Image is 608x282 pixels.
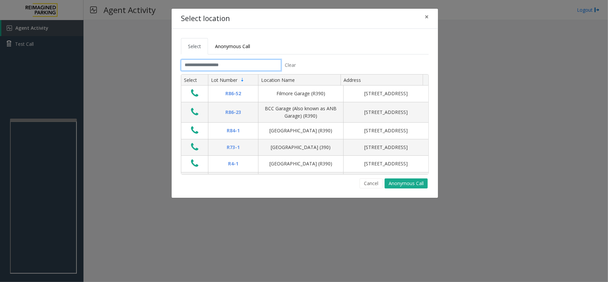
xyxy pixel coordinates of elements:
[261,77,295,83] span: Location Name
[262,90,339,97] div: Filmore Garage (R390)
[262,144,339,151] div: [GEOGRAPHIC_DATA] (390)
[348,127,424,134] div: [STREET_ADDRESS]
[181,13,230,24] h4: Select location
[212,90,254,97] div: R86-52
[212,127,254,134] div: R84-1
[344,77,361,83] span: Address
[188,43,201,49] span: Select
[420,9,433,25] button: Close
[360,178,383,188] button: Cancel
[348,160,424,167] div: [STREET_ADDRESS]
[181,75,428,174] div: Data table
[212,160,254,167] div: R4-1
[425,12,429,21] span: ×
[181,75,208,86] th: Select
[181,38,429,54] ul: Tabs
[262,127,339,134] div: [GEOGRAPHIC_DATA] (R390)
[240,77,245,83] span: Sortable
[211,77,237,83] span: Lot Number
[348,90,424,97] div: [STREET_ADDRESS]
[262,160,339,167] div: [GEOGRAPHIC_DATA] (R390)
[348,109,424,116] div: [STREET_ADDRESS]
[215,43,250,49] span: Anonymous Call
[212,144,254,151] div: R73-1
[212,109,254,116] div: R86-23
[281,59,300,71] button: Clear
[348,144,424,151] div: [STREET_ADDRESS]
[385,178,428,188] button: Anonymous Call
[262,105,339,120] div: BCC Garage (Also known as ANB Garage) (R390)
